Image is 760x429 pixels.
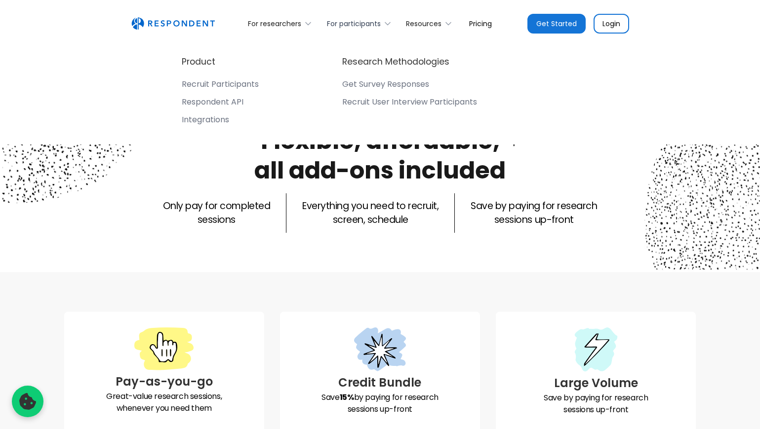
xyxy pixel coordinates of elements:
[182,79,259,89] div: Recruit Participants
[72,391,256,414] p: Great-value research sessions, whenever you need them
[182,56,215,68] h4: Product
[288,392,472,415] p: Save by paying for research sessions up-front
[471,199,597,227] p: Save by paying for research sessions up-front
[302,199,439,227] p: Everything you need to recruit, screen, schedule
[327,19,381,29] div: For participants
[342,97,477,111] a: Recruit User Interview Participants
[182,97,243,107] div: Respondent API
[594,14,629,34] a: Login
[72,373,256,391] h3: Pay-as-you-go
[254,124,506,187] h1: Flexible, affordable, all add-ons included
[342,56,449,68] h4: Research Methodologies
[461,12,500,35] a: Pricing
[504,392,688,416] p: Save by paying for research sessions up-front
[527,14,586,34] a: Get Started
[321,12,400,35] div: For participants
[131,17,215,30] img: Untitled UI logotext
[242,12,321,35] div: For researchers
[131,17,215,30] a: home
[288,374,472,392] h3: Credit Bundle
[182,79,259,93] a: Recruit Participants
[182,115,259,129] a: Integrations
[504,374,688,392] h3: Large Volume
[342,79,477,93] a: Get Survey Responses
[182,115,229,125] div: Integrations
[163,199,270,227] p: Only pay for completed sessions
[400,12,461,35] div: Resources
[182,97,259,111] a: Respondent API
[248,19,301,29] div: For researchers
[342,79,429,89] div: Get Survey Responses
[342,97,477,107] div: Recruit User Interview Participants
[406,19,441,29] div: Resources
[340,392,354,403] strong: 15%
